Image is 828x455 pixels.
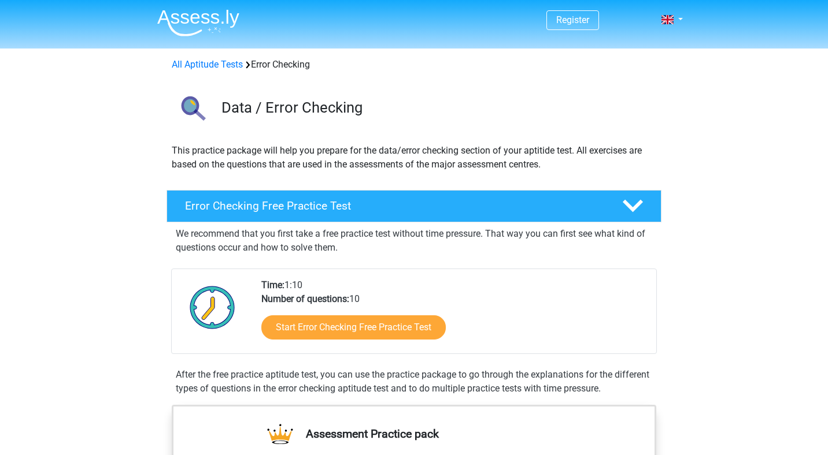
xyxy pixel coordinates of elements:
[176,227,652,255] p: We recommend that you first take a free practice test without time pressure. That way you can fir...
[261,293,349,304] b: Number of questions:
[171,368,657,396] div: After the free practice aptitude test, you can use the practice package to go through the explana...
[157,9,239,36] img: Assessly
[253,278,656,353] div: 1:10 10
[183,278,242,336] img: Clock
[185,199,604,212] h4: Error Checking Free Practice Test
[261,315,446,340] a: Start Error Checking Free Practice Test
[172,59,243,70] a: All Aptitude Tests
[167,58,661,72] div: Error Checking
[162,190,666,222] a: Error Checking Free Practice Test
[556,14,589,25] a: Register
[261,279,284,290] b: Time:
[167,85,216,135] img: error checking
[221,99,652,117] h3: Data / Error Checking
[172,144,656,171] p: This practice package will help you prepare for the data/error checking section of your aptitide ...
